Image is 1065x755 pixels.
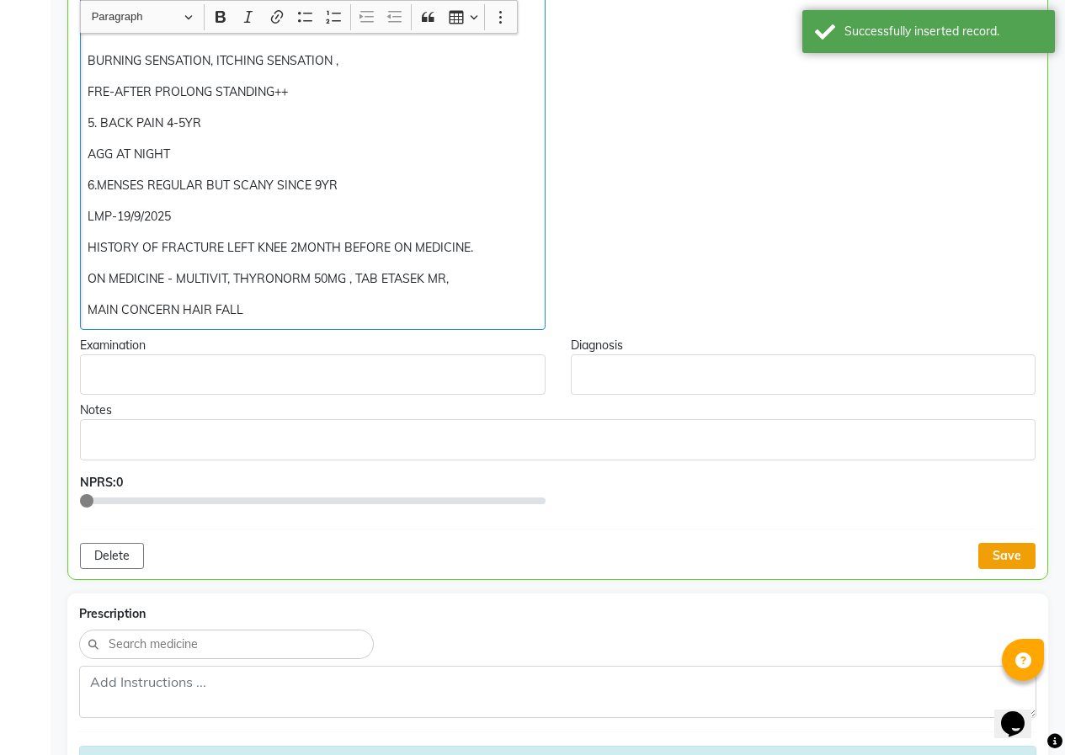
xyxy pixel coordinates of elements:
p: BURNING SENSATION, ITCHING SENSATION , [88,52,537,70]
p: 6.MENSES REGULAR BUT SCANY SINCE 9YR [88,177,537,194]
p: LMP-19/9/2025 [88,208,537,226]
p: ON MEDICINE - MULTIVIT, THYRONORM 50MG , TAB ETASEK MR, [88,270,537,288]
button: Paragraph [84,4,200,30]
span: 0 [116,475,123,490]
div: Examination [80,337,546,354]
p: FRE-AFTER PROLONG STANDING++ [88,83,537,101]
button: Save [978,543,1036,569]
div: Rich Text Editor, main [80,419,1036,460]
div: NPRS: [80,474,546,492]
p: MAIN CONCERN HAIR FALL [88,301,537,319]
p: 5. BACK PAIN 4-5YR [88,114,537,132]
input: Search medicine [107,635,365,654]
div: Prescription [79,605,1036,623]
iframe: chat widget [994,688,1048,738]
div: Editor toolbar [81,1,517,33]
p: AGG AT NIGHT [88,146,537,163]
span: Paragraph [92,7,179,27]
div: Rich Text Editor, main [571,354,1036,395]
div: Rich Text Editor, main [80,354,546,395]
button: Delete [80,543,144,569]
div: Diagnosis [571,337,1036,354]
div: Notes [80,401,1036,419]
div: Successfully inserted record. [844,23,1042,40]
p: HISTORY OF FRACTURE LEFT KNEE 2MONTH BEFORE ON MEDICINE. [88,239,537,257]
